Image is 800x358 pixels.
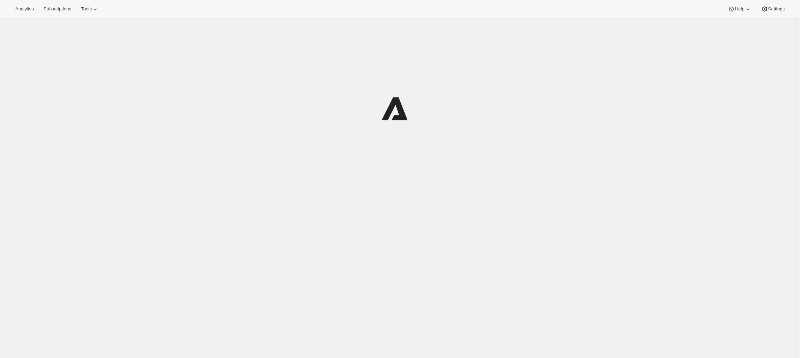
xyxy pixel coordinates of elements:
[724,4,755,14] button: Help
[15,6,34,12] span: Analytics
[768,6,785,12] span: Settings
[77,4,103,14] button: Tools
[735,6,744,12] span: Help
[81,6,92,12] span: Tools
[757,4,789,14] button: Settings
[11,4,38,14] button: Analytics
[39,4,75,14] button: Subscriptions
[43,6,71,12] span: Subscriptions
